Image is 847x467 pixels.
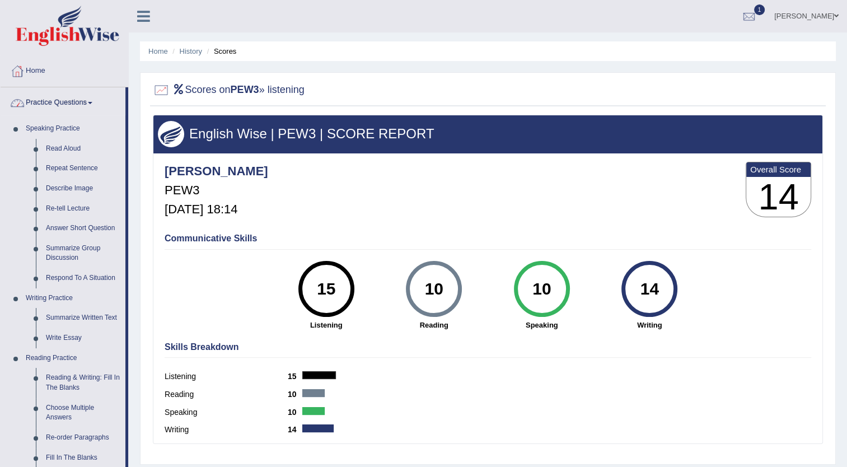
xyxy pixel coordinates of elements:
[41,308,125,328] a: Summarize Written Text
[41,368,125,398] a: Reading & Writing: Fill In The Blanks
[41,139,125,159] a: Read Aloud
[41,398,125,428] a: Choose Multiple Answers
[165,165,268,178] h4: [PERSON_NAME]
[165,203,268,216] h5: [DATE] 18:14
[521,265,562,312] div: 10
[41,239,125,268] a: Summarize Group Discussion
[1,87,125,115] a: Practice Questions
[165,424,288,436] label: Writing
[288,390,302,399] b: 10
[494,320,591,330] strong: Speaking
[288,425,302,434] b: 14
[1,55,128,83] a: Home
[165,371,288,382] label: Listening
[750,165,807,174] b: Overall Score
[288,408,302,417] b: 10
[180,47,202,55] a: History
[165,184,268,197] h5: PEW3
[746,177,811,217] h3: 14
[629,265,670,312] div: 14
[41,199,125,219] a: Re-tell Lecture
[158,127,818,141] h3: English Wise | PEW3 | SCORE REPORT
[278,320,375,330] strong: Listening
[41,179,125,199] a: Describe Image
[204,46,237,57] li: Scores
[158,121,184,147] img: wings.png
[414,265,455,312] div: 10
[165,233,811,244] h4: Communicative Skills
[41,328,125,348] a: Write Essay
[165,407,288,418] label: Speaking
[306,265,347,312] div: 15
[41,218,125,239] a: Answer Short Question
[41,268,125,288] a: Respond To A Situation
[288,372,302,381] b: 15
[754,4,765,15] span: 1
[601,320,698,330] strong: Writing
[153,82,305,99] h2: Scores on » listening
[386,320,483,330] strong: Reading
[41,158,125,179] a: Repeat Sentence
[41,428,125,448] a: Re-order Paragraphs
[165,389,288,400] label: Reading
[21,348,125,368] a: Reading Practice
[148,47,168,55] a: Home
[21,119,125,139] a: Speaking Practice
[231,84,259,95] b: PEW3
[21,288,125,309] a: Writing Practice
[165,342,811,352] h4: Skills Breakdown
